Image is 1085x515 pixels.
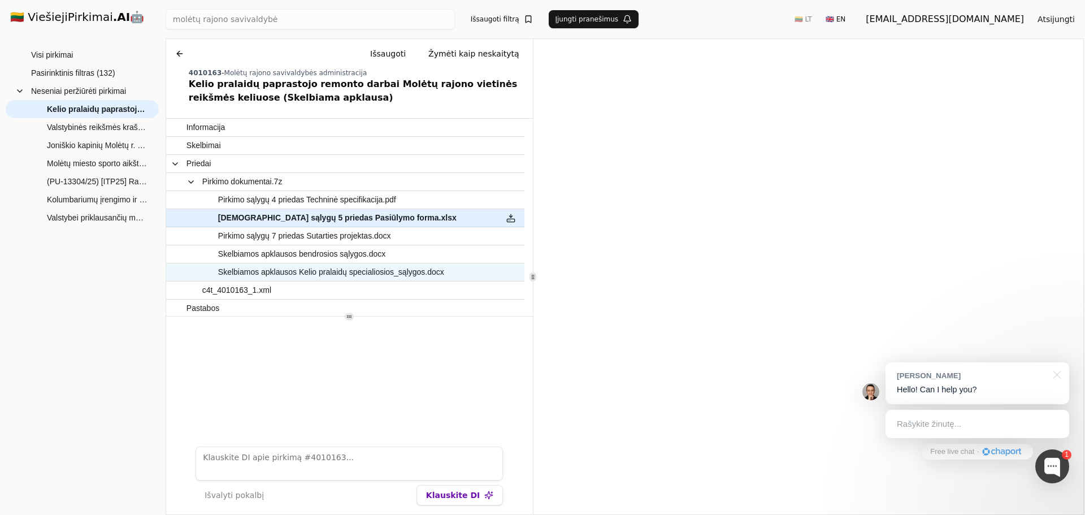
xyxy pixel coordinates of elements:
[47,137,147,154] span: Joniškio kapinių Molėtų r. sav., [GEOGRAPHIC_DATA] sen., [GEOGRAPHIC_DATA] k. infrastruktūros sut...
[977,447,979,457] div: ·
[31,64,115,81] span: Pasirinktinis filtras (132)
[166,9,455,29] input: Greita paieška...
[1062,450,1071,460] div: 1
[419,44,528,64] button: Žymėti kaip neskaitytą
[1028,9,1084,29] button: Atsijungti
[416,485,503,505] button: Klauskite DI
[189,68,528,77] div: -
[897,384,1058,396] p: Hello! Can I help you?
[224,69,367,77] span: Molėtų rajono savivaldybės administracija
[218,192,396,208] span: Pirkimo sąlygų 4 priedas Techninė specifikacija.pdf
[186,119,225,136] span: Informacija
[819,10,852,28] button: 🇬🇧 EN
[113,10,131,24] strong: .AI
[922,444,1032,460] a: Free live chat·
[862,383,879,400] img: Jonas
[464,10,540,28] button: Išsaugoti filtrą
[866,12,1024,26] div: [EMAIL_ADDRESS][DOMAIN_NAME]
[186,137,221,154] span: Skelbimai
[897,370,1047,381] div: [PERSON_NAME]
[47,209,147,226] span: Valstybei priklausančių melioracijos statinių remontas (Skelbiama apklausa)
[47,173,147,190] span: (PU-13304/25) [ITP25] Ratiniai traktoriai su papildoma įranga
[361,44,415,64] button: Išsaugoti
[31,83,126,99] span: Neseniai peržiūrėti pirkimai
[189,77,528,105] div: Kelio pralaidų paprastojo remonto darbai Molėtų rajono vietinės reikšmės keliuose (Skelbiama apkl...
[549,10,639,28] button: Įjungti pranešimus
[218,228,391,244] span: Pirkimo sąlygų 7 priedas Sutarties projektas.docx
[189,69,222,77] span: 4010163
[218,246,386,262] span: Skelbiamos apklausos bendrosios sąlygos.docx
[218,264,444,280] span: Skelbiamos apklausos Kelio pralaidų specialiosios_sąlygos.docx
[47,191,147,208] span: Kolumbariumų įrengimo ir aplinkos sutvarkymo darbai [GEOGRAPHIC_DATA] kapinių teritorijoje [GEOGR...
[47,101,147,118] span: Kelio pralaidų paprastojo remonto darbai Molėtų rajono vietinės reikšmės keliuose (Skelbiama apkl...
[31,46,73,63] span: Visi pirkimai
[186,155,211,172] span: Priedai
[202,174,283,190] span: Pirkimo dokumentai.7z
[886,410,1069,438] div: Rašykite žinutę...
[47,119,147,136] span: Valstybinės reikšmės krašto kelio Nr. 114 [GEOGRAPHIC_DATA]–[GEOGRAPHIC_DATA]–[GEOGRAPHIC_DATA] r...
[930,447,974,457] span: Free live chat
[202,282,271,298] span: c4t_4010163_1.xml
[186,300,219,317] span: Pastabos
[218,210,457,226] span: [DEMOGRAPHIC_DATA] sąlygų 5 priedas Pasiūlymo forma.xlsx
[47,155,147,172] span: Molėtų miesto sporto aikštelės atnaujinimas (Skelbiama apklausa)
